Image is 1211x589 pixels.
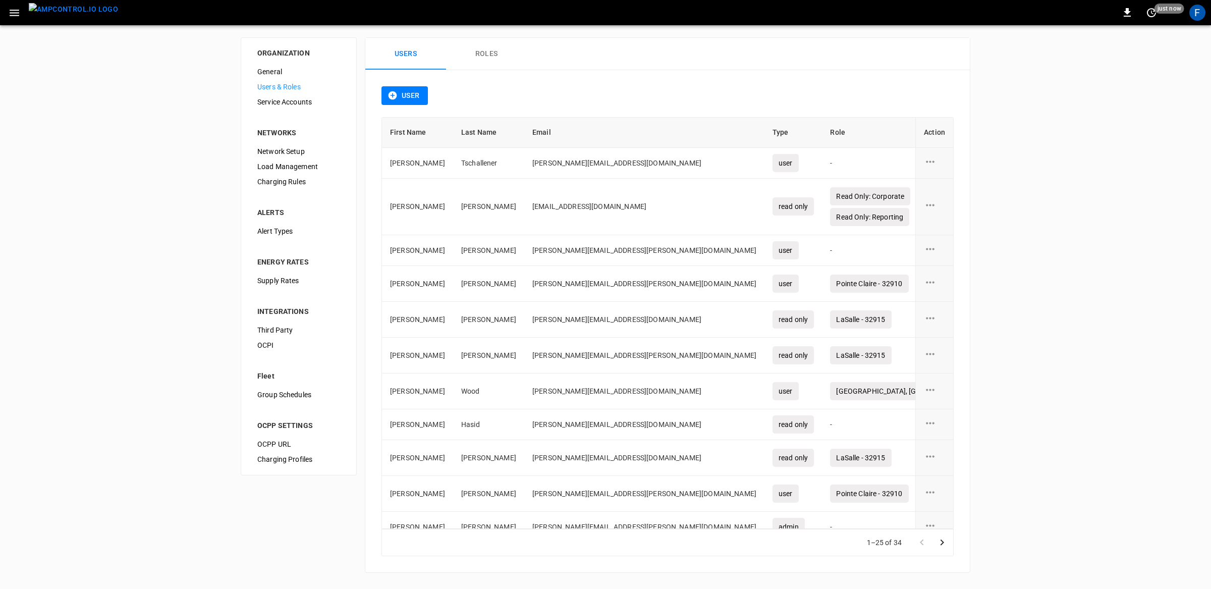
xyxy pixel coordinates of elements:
div: admin [773,518,805,536]
td: [PERSON_NAME] [382,476,453,512]
div: user action options [924,199,945,214]
div: user [773,154,799,172]
div: user [773,275,799,293]
div: [GEOGRAPHIC_DATA], [GEOGRAPHIC_DATA] - 20306: Location Manager [830,382,1072,400]
th: Action [915,118,953,148]
div: Users & Roles [249,79,348,94]
div: Network Setup [249,144,348,159]
span: Charging Profiles [257,454,340,465]
div: Pointe Claire - 32910 [830,275,908,293]
div: Group Schedules [249,387,348,402]
button: Roles [446,38,527,70]
div: read only [773,449,814,467]
div: NETWORKS [257,128,340,138]
span: Third Party [257,325,340,336]
th: Role [822,118,1080,148]
div: Pointe Claire - 32910 [830,485,908,503]
span: OCPP URL [257,439,340,450]
td: [PERSON_NAME][EMAIL_ADDRESS][DOMAIN_NAME] [524,373,764,409]
td: [PERSON_NAME][EMAIL_ADDRESS][PERSON_NAME][DOMAIN_NAME] [524,235,764,266]
td: Wood [453,373,524,409]
div: user [773,241,799,259]
button: Users [365,38,446,70]
div: Charging Rules [249,174,348,189]
td: [PERSON_NAME] [453,266,524,302]
td: Hasid [453,409,524,440]
div: Service Accounts [249,94,348,110]
td: [PERSON_NAME][EMAIL_ADDRESS][PERSON_NAME][DOMAIN_NAME] [524,476,764,512]
td: [PERSON_NAME][EMAIL_ADDRESS][DOMAIN_NAME] [524,148,764,179]
div: user action options [924,276,945,291]
span: Load Management [257,162,340,172]
td: [PERSON_NAME][EMAIL_ADDRESS][DOMAIN_NAME] [524,409,764,440]
div: INTEGRATIONS [257,306,340,316]
div: user action options [924,312,945,327]
div: Fleet [257,371,340,381]
div: General [249,64,348,79]
div: ALERTS [257,207,340,218]
span: Alert Types [257,226,340,237]
span: General [257,67,340,77]
span: Service Accounts [257,97,340,108]
td: [PERSON_NAME] [382,179,453,235]
div: user [773,485,799,503]
div: ORGANIZATION [257,48,340,58]
div: Read Only: Reporting [830,208,909,226]
button: Go to next page [932,532,952,553]
td: [PERSON_NAME] [453,179,524,235]
td: [PERSON_NAME] [453,512,524,543]
div: Read Only: Corporate [830,187,910,205]
div: user action options [924,486,945,501]
td: [PERSON_NAME][EMAIL_ADDRESS][PERSON_NAME][DOMAIN_NAME] [524,266,764,302]
td: [PERSON_NAME] [382,373,453,409]
span: Network Setup [257,146,340,157]
th: Type [764,118,822,148]
button: set refresh interval [1143,5,1160,21]
img: ampcontrol.io logo [29,3,118,16]
span: Charging Rules [257,177,340,187]
span: just now [1154,4,1184,14]
th: First Name [382,118,453,148]
div: user action options [924,384,945,399]
div: LaSalle - 32915 [830,346,891,364]
div: LaSalle - 32915 [830,310,891,329]
div: ENERGY RATES [257,257,340,267]
td: [EMAIL_ADDRESS][DOMAIN_NAME] [524,179,764,235]
td: [PERSON_NAME][EMAIL_ADDRESS][PERSON_NAME][DOMAIN_NAME] [524,338,764,373]
div: user action options [924,348,945,363]
td: [PERSON_NAME] [453,302,524,338]
td: [PERSON_NAME][EMAIL_ADDRESS][DOMAIN_NAME] [524,440,764,476]
td: - [822,148,1080,179]
td: [PERSON_NAME] [382,512,453,543]
td: [PERSON_NAME] [453,440,524,476]
div: LaSalle - 32915 [830,449,891,467]
div: read only [773,310,814,329]
span: Supply Rates [257,276,340,286]
td: [PERSON_NAME] [382,266,453,302]
div: Alert Types [249,224,348,239]
td: [PERSON_NAME] [453,235,524,266]
div: profile-icon [1189,5,1205,21]
td: [PERSON_NAME] [382,338,453,373]
td: - [822,512,1080,543]
td: [PERSON_NAME] [382,235,453,266]
td: [PERSON_NAME] [453,338,524,373]
div: user [773,382,799,400]
div: user action options [924,450,945,465]
th: Last Name [453,118,524,148]
span: Users & Roles [257,82,340,92]
div: user action options [924,417,945,432]
td: [PERSON_NAME] [382,302,453,338]
td: [PERSON_NAME] [382,148,453,179]
span: Group Schedules [257,390,340,400]
div: read only [773,346,814,364]
div: OCPI [249,338,348,353]
td: [PERSON_NAME] [382,440,453,476]
button: User [381,86,428,105]
span: OCPI [257,340,340,351]
div: OCPP URL [249,437,348,452]
td: - [822,409,1080,440]
th: Email [524,118,764,148]
td: [PERSON_NAME] [453,476,524,512]
div: Third Party [249,323,348,338]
